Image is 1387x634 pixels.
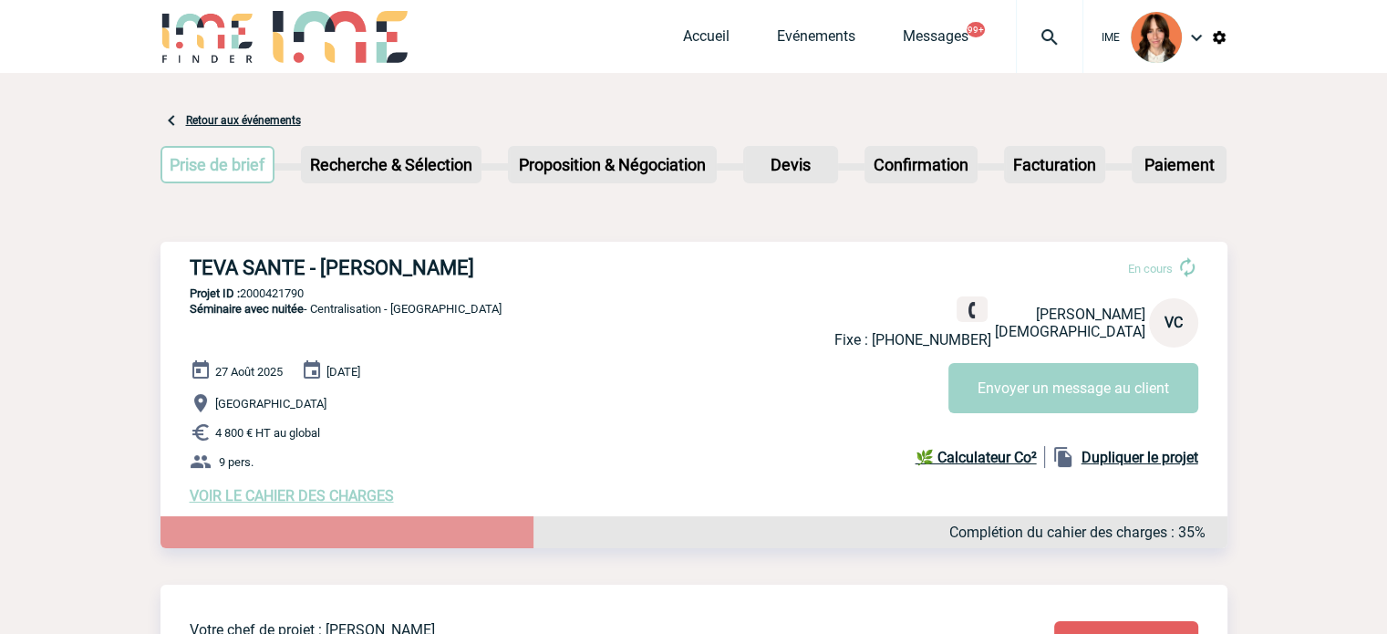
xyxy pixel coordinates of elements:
button: Envoyer un message au client [948,363,1198,413]
span: [DEMOGRAPHIC_DATA] [995,323,1145,340]
a: Retour aux événements [186,114,301,127]
h3: TEVA SANTE - [PERSON_NAME] [190,256,737,279]
b: Projet ID : [190,286,240,300]
a: Messages [903,27,968,53]
a: VOIR LE CAHIER DES CHARGES [190,487,394,504]
a: Evénements [777,27,855,53]
p: Devis [745,148,836,182]
span: [GEOGRAPHIC_DATA] [215,397,326,411]
span: Séminaire avec nuitée [190,302,304,316]
b: Dupliquer le projet [1082,449,1198,466]
span: [DATE] [326,365,360,379]
span: - Centralisation - [GEOGRAPHIC_DATA] [190,302,502,316]
img: 94396-2.png [1131,12,1182,63]
p: Fixe : [PHONE_NUMBER] [834,331,991,348]
p: Recherche & Sélection [303,148,480,182]
span: 4 800 € HT au global [215,426,320,440]
span: En cours [1128,262,1173,275]
span: [PERSON_NAME] [1036,306,1145,323]
span: 27 Août 2025 [215,365,283,379]
button: 99+ [967,22,985,37]
p: Proposition & Négociation [510,148,715,182]
p: 2000421790 [160,286,1227,300]
span: 9 pers. [219,455,254,469]
a: 🌿 Calculateur Co² [916,446,1045,468]
a: Accueil [683,27,730,53]
img: file_copy-black-24dp.png [1052,446,1074,468]
p: Facturation [1006,148,1103,182]
p: Confirmation [866,148,976,182]
p: Paiement [1133,148,1225,182]
img: IME-Finder [160,11,255,63]
span: VC [1164,314,1183,331]
p: Prise de brief [162,148,274,182]
span: IME [1102,31,1120,44]
b: 🌿 Calculateur Co² [916,449,1037,466]
img: fixe.png [964,302,980,318]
